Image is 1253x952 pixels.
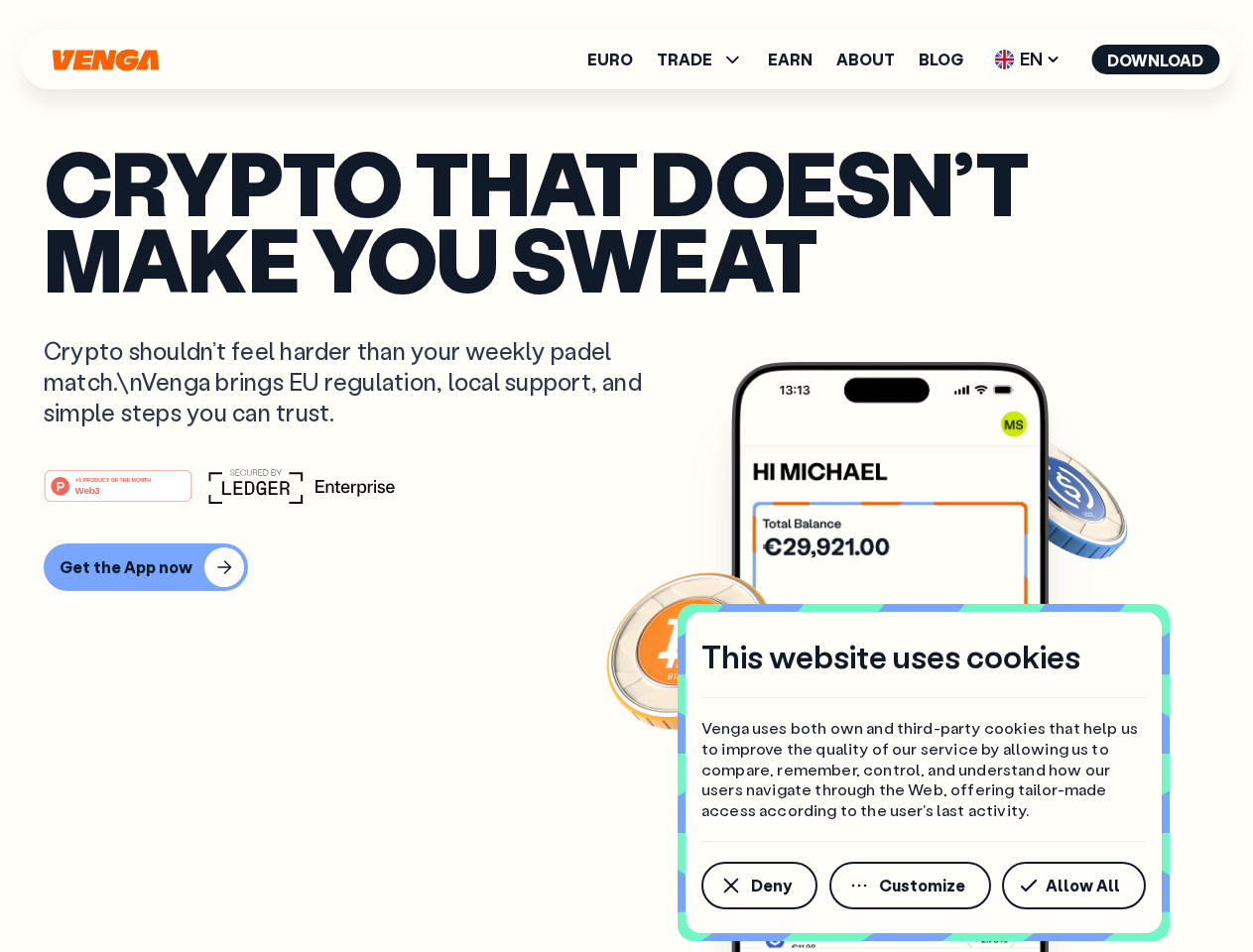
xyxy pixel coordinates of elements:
tspan: #1 PRODUCT OF THE MONTH [75,476,151,482]
button: Get the App now [44,543,248,591]
button: Deny [701,862,817,909]
a: Get the App now [44,543,1209,591]
img: flag-uk [994,50,1014,69]
div: Get the App now [60,557,192,577]
a: About [836,52,895,67]
span: EN [987,44,1067,75]
p: Crypto that doesn’t make you sweat [44,144,1209,296]
svg: Home [50,49,161,71]
p: Venga uses both own and third-party cookies that help us to improve the quality of our service by... [701,718,1146,821]
button: Customize [829,862,991,909]
span: TRADE [657,52,712,67]
button: Download [1091,45,1219,74]
a: Earn [768,52,813,67]
span: Allow All [1046,878,1120,893]
a: #1 PRODUCT OF THE MONTHWeb3 [44,481,192,507]
tspan: Web3 [75,484,100,495]
span: Customize [879,878,965,893]
a: Euro [587,52,633,67]
button: Allow All [1002,862,1146,909]
h4: This website uses cookies [701,636,1080,677]
img: USDC coin [989,426,1132,569]
span: Deny [751,878,792,893]
p: Crypto shouldn’t feel harder than your weekly padel match.\nVenga brings EU regulation, local sup... [44,335,671,428]
img: Bitcoin [602,560,781,739]
a: Blog [919,52,963,67]
span: TRADE [657,48,744,71]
